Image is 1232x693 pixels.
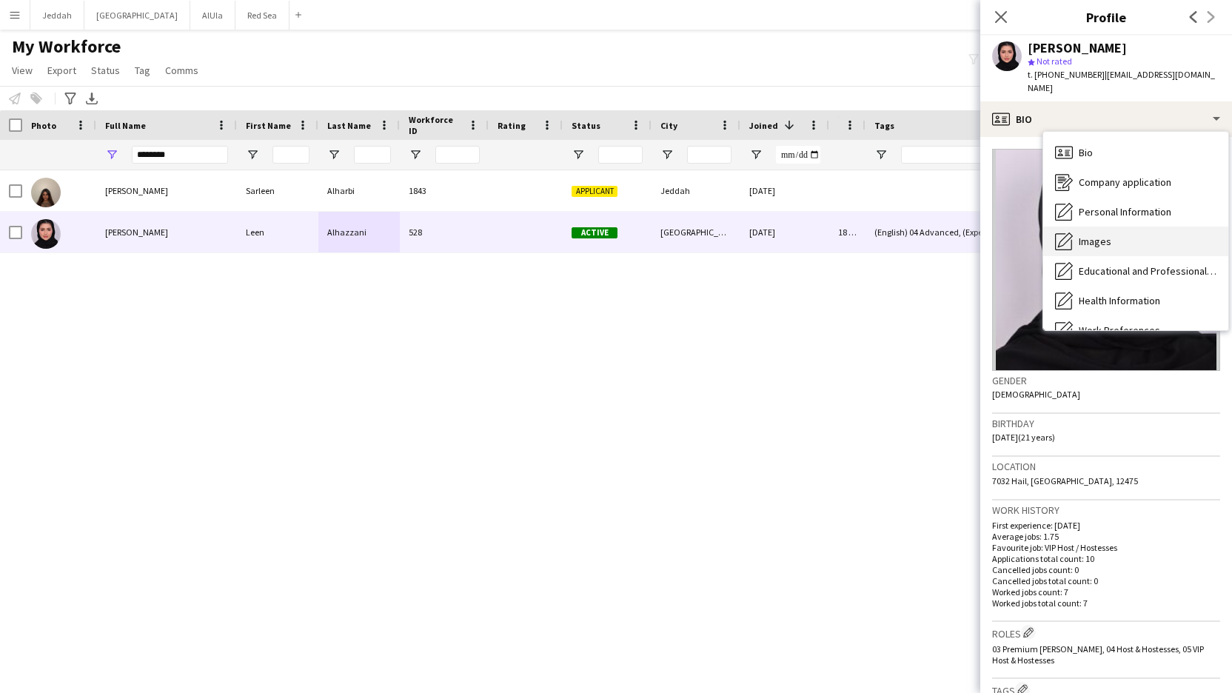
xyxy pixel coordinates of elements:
[572,148,585,161] button: Open Filter Menu
[1043,167,1228,197] div: Company application
[740,212,829,252] div: [DATE]
[1043,227,1228,256] div: Images
[1079,205,1171,218] span: Personal Information
[318,170,400,211] div: Alharbi
[165,64,198,77] span: Comms
[992,374,1220,387] h3: Gender
[992,149,1220,371] img: Crew avatar or photo
[105,148,118,161] button: Open Filter Menu
[992,475,1138,486] span: 7032 Hail, [GEOGRAPHIC_DATA], 12475
[91,64,120,77] span: Status
[31,219,61,249] img: Leen Alhazzani
[1043,315,1228,345] div: Work Preferences
[327,148,341,161] button: Open Filter Menu
[85,61,126,80] a: Status
[84,1,190,30] button: [GEOGRAPHIC_DATA]
[1079,235,1111,248] span: Images
[776,146,820,164] input: Joined Filter Input
[61,90,79,107] app-action-btn: Advanced filters
[1043,286,1228,315] div: Health Information
[105,227,168,238] span: [PERSON_NAME]
[1079,175,1171,189] span: Company application
[980,101,1232,137] div: Bio
[272,146,309,164] input: First Name Filter Input
[327,120,371,131] span: Last Name
[246,148,259,161] button: Open Filter Menu
[135,64,150,77] span: Tag
[749,120,778,131] span: Joined
[1043,197,1228,227] div: Personal Information
[318,212,400,252] div: Alhazzani
[235,1,289,30] button: Red Sea
[132,146,228,164] input: Full Name Filter Input
[1079,264,1216,278] span: Educational and Professional Background
[901,146,1075,164] input: Tags Filter Input
[30,1,84,30] button: Jeddah
[1028,41,1127,55] div: [PERSON_NAME]
[572,186,617,197] span: Applicant
[687,146,731,164] input: City Filter Input
[992,597,1220,609] p: Worked jobs total count: 7
[246,120,291,131] span: First Name
[1028,69,1215,93] span: | [EMAIL_ADDRESS][DOMAIN_NAME]
[12,64,33,77] span: View
[874,148,888,161] button: Open Filter Menu
[1079,146,1093,159] span: Bio
[129,61,156,80] a: Tag
[498,120,526,131] span: Rating
[992,553,1220,564] p: Applications total count: 10
[660,148,674,161] button: Open Filter Menu
[237,212,318,252] div: Leen
[992,417,1220,430] h3: Birthday
[866,212,1084,252] div: (English) 04 Advanced, (Experience) 02 Experienced, (PPSS) 04 VVIP , (Role) 04 Host & Hostesses, ...
[31,120,56,131] span: Photo
[660,120,677,131] span: City
[992,542,1220,553] p: Favourite job: VIP Host / Hostesses
[1043,138,1228,167] div: Bio
[992,643,1204,666] span: 03 Premium [PERSON_NAME], 04 Host & Hostesses, 05 VIP Host & Hostesses
[47,64,76,77] span: Export
[237,170,318,211] div: Sarleen
[829,212,866,252] div: 18 days
[874,120,894,131] span: Tags
[992,564,1220,575] p: Cancelled jobs count: 0
[12,36,121,58] span: My Workforce
[31,178,61,207] img: Sarleen Alharbi
[1079,324,1160,337] span: Work Preferences
[354,146,391,164] input: Last Name Filter Input
[409,114,462,136] span: Workforce ID
[992,460,1220,473] h3: Location
[992,503,1220,517] h3: Work history
[992,389,1080,400] span: [DEMOGRAPHIC_DATA]
[159,61,204,80] a: Comms
[1028,69,1105,80] span: t. [PHONE_NUMBER]
[409,148,422,161] button: Open Filter Menu
[572,227,617,238] span: Active
[980,7,1232,27] h3: Profile
[400,170,489,211] div: 1843
[435,146,480,164] input: Workforce ID Filter Input
[1037,56,1072,67] span: Not rated
[992,531,1220,542] p: Average jobs: 1.75
[6,61,38,80] a: View
[105,120,146,131] span: Full Name
[992,625,1220,640] h3: Roles
[652,212,740,252] div: [GEOGRAPHIC_DATA]
[749,148,763,161] button: Open Filter Menu
[41,61,82,80] a: Export
[190,1,235,30] button: AlUla
[598,146,643,164] input: Status Filter Input
[992,575,1220,586] p: Cancelled jobs total count: 0
[992,520,1220,531] p: First experience: [DATE]
[105,185,168,196] span: [PERSON_NAME]
[652,170,740,211] div: Jeddah
[572,120,600,131] span: Status
[992,586,1220,597] p: Worked jobs count: 7
[400,212,489,252] div: 528
[1079,294,1160,307] span: Health Information
[992,432,1055,443] span: [DATE] (21 years)
[740,170,829,211] div: [DATE]
[1043,256,1228,286] div: Educational and Professional Background
[838,87,839,164] span: Last job
[83,90,101,107] app-action-btn: Export XLSX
